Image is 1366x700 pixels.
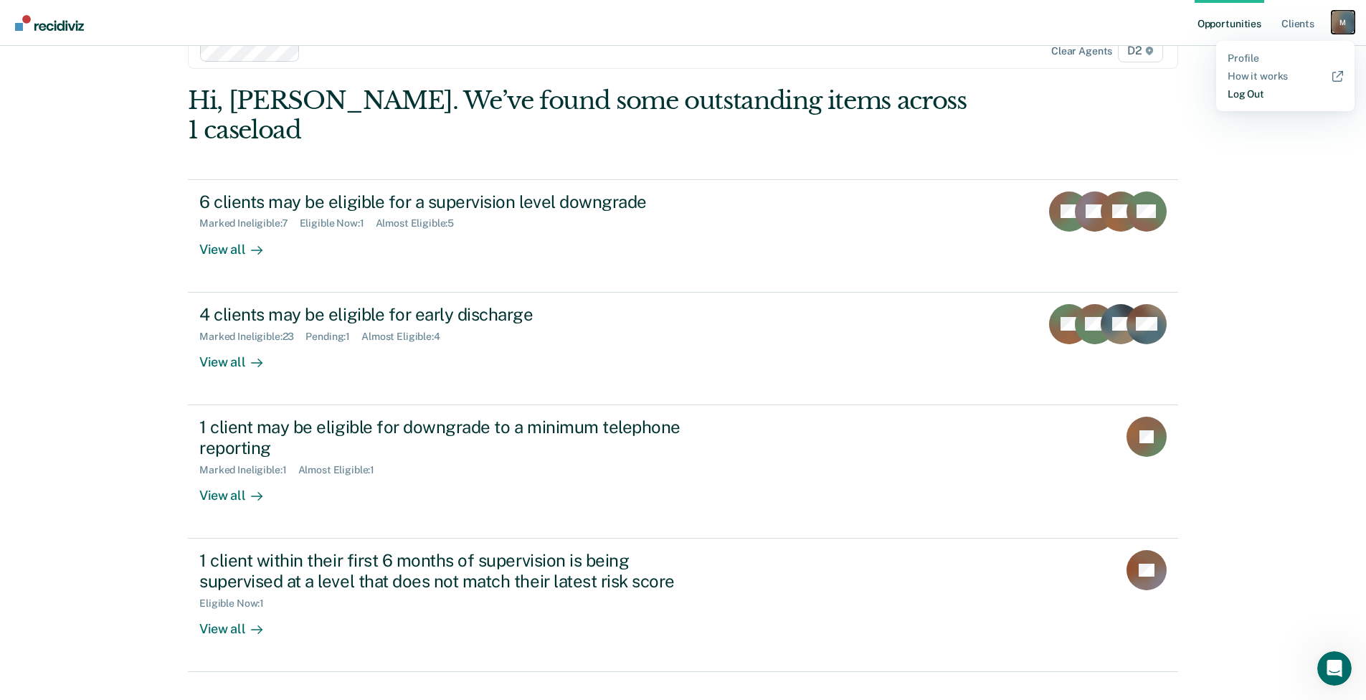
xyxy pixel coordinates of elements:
[199,217,299,230] div: Marked Ineligible : 7
[188,293,1178,405] a: 4 clients may be eligible for early dischargeMarked Ineligible:23Pending:1Almost Eligible:4View all
[199,342,280,370] div: View all
[199,550,703,592] div: 1 client within their first 6 months of supervision is being supervised at a level that does not ...
[1228,70,1343,82] a: How it works
[1332,11,1355,34] button: Profile dropdown button
[188,405,1178,539] a: 1 client may be eligible for downgrade to a minimum telephone reportingMarked Ineligible:1Almost ...
[199,609,280,637] div: View all
[1332,11,1355,34] div: M
[305,331,361,343] div: Pending : 1
[1118,39,1163,62] span: D2
[199,464,298,476] div: Marked Ineligible : 1
[376,217,466,230] div: Almost Eligible : 5
[188,539,1178,672] a: 1 client within their first 6 months of supervision is being supervised at a level that does not ...
[300,217,376,230] div: Eligible Now : 1
[1051,45,1112,57] div: Clear agents
[361,331,452,343] div: Almost Eligible : 4
[188,86,980,145] div: Hi, [PERSON_NAME]. We’ve found some outstanding items across 1 caseload
[199,331,305,343] div: Marked Ineligible : 23
[199,597,275,610] div: Eligible Now : 1
[1228,88,1343,100] a: Log Out
[199,230,280,257] div: View all
[199,304,703,325] div: 4 clients may be eligible for early discharge
[1228,52,1343,65] a: Profile
[1317,651,1352,686] iframe: Intercom live chat
[15,15,84,31] img: Recidiviz
[298,464,386,476] div: Almost Eligible : 1
[199,191,703,212] div: 6 clients may be eligible for a supervision level downgrade
[188,179,1178,293] a: 6 clients may be eligible for a supervision level downgradeMarked Ineligible:7Eligible Now:1Almos...
[199,476,280,503] div: View all
[199,417,703,458] div: 1 client may be eligible for downgrade to a minimum telephone reporting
